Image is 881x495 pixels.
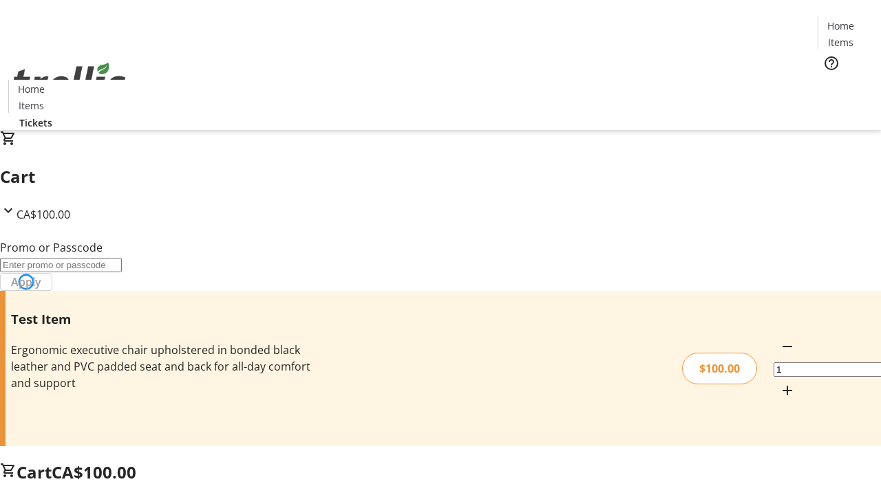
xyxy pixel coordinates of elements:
span: Tickets [829,80,862,94]
button: Help [818,49,845,77]
span: CA$100.00 [17,207,70,222]
div: $100.00 [682,353,757,384]
h3: Test Item [11,309,312,329]
span: CA$100.00 [52,461,136,483]
a: Items [818,35,862,49]
span: Items [828,35,853,49]
a: Tickets [818,80,873,94]
a: Tickets [8,115,63,130]
span: Home [18,82,45,96]
span: Tickets [19,115,52,130]
button: Increment by one [774,377,801,404]
span: Home [827,19,854,33]
img: Orient E2E Organization MorWpmMO7W's Logo [8,47,131,116]
span: Items [19,98,44,113]
a: Home [9,82,53,96]
div: Ergonomic executive chair upholstered in bonded black leather and PVC padded seat and back for al... [11,342,312,391]
button: Decrement by one [774,333,801,360]
a: Items [9,98,53,113]
a: Home [818,19,862,33]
